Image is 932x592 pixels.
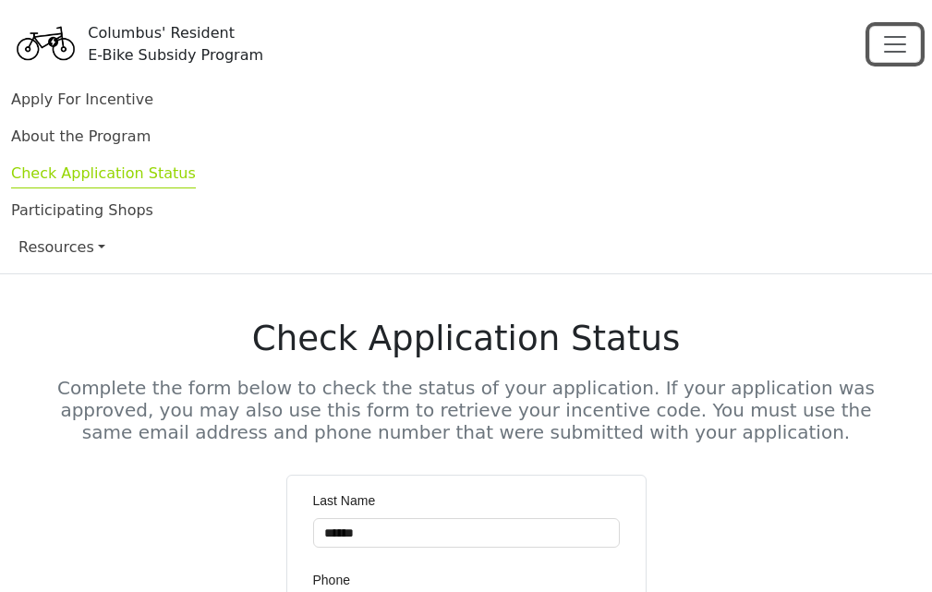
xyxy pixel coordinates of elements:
a: Columbus' ResidentE-Bike Subsidy Program [11,32,263,54]
a: Check Application Status [11,164,196,188]
a: Resources [18,229,914,266]
h1: Check Application Status [45,319,888,360]
a: Participating Shops [11,201,153,219]
h5: Complete the form below to check the status of your application. If your application was approved... [45,377,888,443]
label: Last Name [313,490,389,511]
a: Apply For Incentive [11,91,153,108]
img: Program logo [11,12,80,77]
div: Columbus' Resident E-Bike Subsidy Program [88,22,263,66]
button: Toggle navigation [869,26,921,63]
label: Phone [313,570,363,590]
input: Last Name [313,518,620,548]
a: About the Program [11,127,151,145]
